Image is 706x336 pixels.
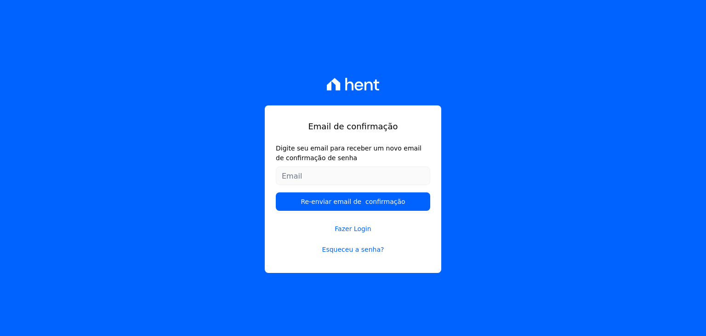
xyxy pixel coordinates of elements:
[276,192,430,211] input: Re-enviar email de confirmação
[276,245,430,255] a: Esqueceu a senha?
[276,120,430,133] h1: Email de confirmação
[276,167,430,185] input: Email
[276,213,430,234] a: Fazer Login
[276,144,430,163] label: Digite seu email para receber um novo email de confirmação de senha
